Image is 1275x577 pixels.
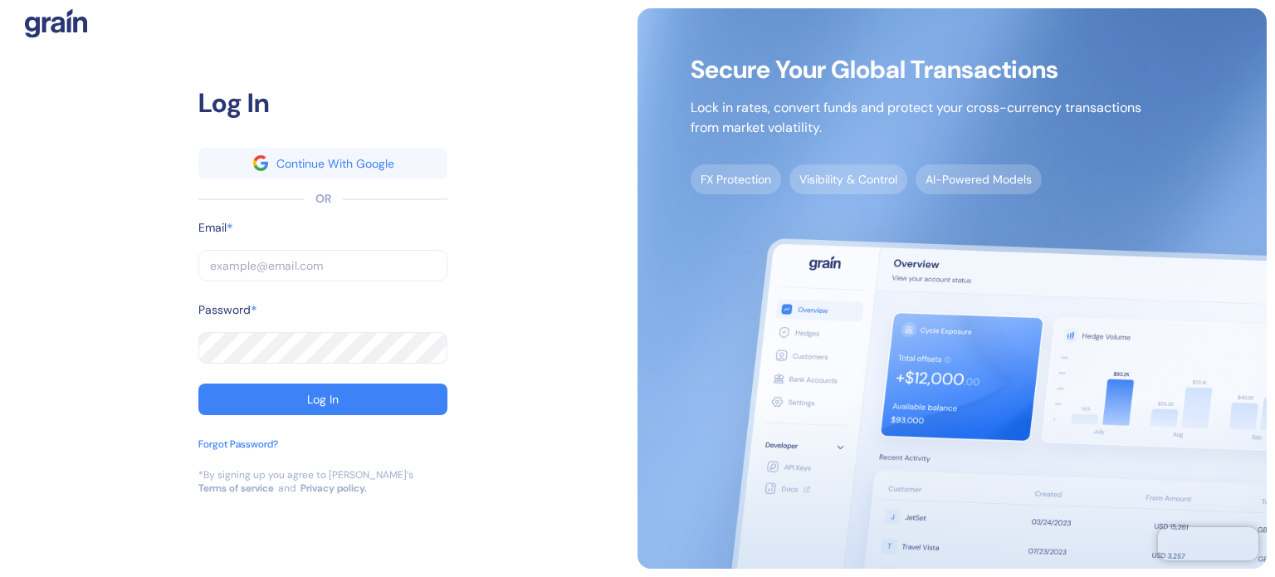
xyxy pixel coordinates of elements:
[198,437,278,468] button: Forgot Password?
[198,437,278,452] div: Forgot Password?
[25,8,87,38] img: logo
[198,219,227,237] label: Email
[637,8,1267,569] img: signup-main-image
[198,250,447,281] input: example@email.com
[315,190,331,208] div: OR
[691,164,781,194] span: FX Protection
[198,148,447,179] button: googleContinue With Google
[198,482,274,495] a: Terms of service
[789,164,907,194] span: Visibility & Control
[916,164,1042,194] span: AI-Powered Models
[276,158,394,169] div: Continue With Google
[198,301,251,319] label: Password
[253,155,268,170] img: google
[691,61,1141,78] span: Secure Your Global Transactions
[307,394,339,405] div: Log In
[691,98,1141,138] p: Lock in rates, convert funds and protect your cross-currency transactions from market volatility.
[198,468,413,482] div: *By signing up you agree to [PERSON_NAME]’s
[198,384,447,415] button: Log In
[278,482,296,495] div: and
[300,482,367,495] a: Privacy policy.
[198,83,447,123] div: Log In
[1158,527,1258,560] iframe: Chatra live chat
